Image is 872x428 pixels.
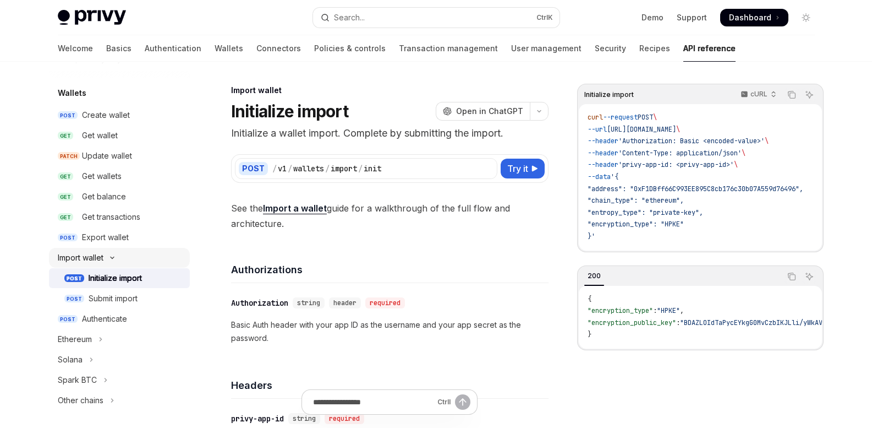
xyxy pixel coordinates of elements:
div: Import wallet [58,251,103,264]
button: Send message [455,394,470,410]
div: Create wallet [82,109,130,122]
a: GETGet wallets [49,166,190,186]
div: Spark BTC [58,373,97,387]
h4: Headers [231,378,549,393]
a: Connectors [256,35,301,62]
span: POST [58,234,78,242]
a: Dashboard [720,9,788,26]
a: GETGet wallet [49,126,190,145]
span: Try it [507,162,528,175]
a: Import a wallet [263,203,327,214]
div: Get wallets [82,170,122,183]
div: / [325,163,330,174]
a: Welcome [58,35,93,62]
span: GET [58,172,73,181]
div: / [272,163,277,174]
span: curl [588,113,603,122]
button: Toggle Import wallet section [49,248,190,268]
div: Get wallet [82,129,118,142]
span: } [588,330,591,339]
span: "encryption_type" [588,306,653,315]
span: --request [603,113,638,122]
span: \ [653,113,657,122]
a: API reference [683,35,736,62]
button: Copy the contents from the code block [785,269,799,284]
a: Demo [641,12,663,23]
button: Open search [313,8,560,28]
p: Basic Auth header with your app ID as the username and your app secret as the password. [231,318,549,345]
span: "encryption_type": "HPKE" [588,220,684,229]
span: "chain_type": "ethereum", [588,196,684,205]
button: Try it [501,159,545,178]
div: Get transactions [82,210,140,224]
div: Import wallet [231,85,549,96]
input: Ask a question... [313,390,433,414]
button: Toggle Other chains section [49,391,190,410]
a: POSTInitialize import [49,268,190,288]
span: 'privy-app-id: <privy-app-id>' [618,160,734,169]
div: Update wallet [82,149,132,162]
span: "entropy_type": "private-key", [588,208,703,217]
div: import [331,163,357,174]
div: wallets [293,163,324,174]
span: string [297,299,320,307]
a: POSTCreate wallet [49,105,190,125]
button: Copy the contents from the code block [785,88,799,102]
div: Submit import [89,292,138,305]
span: PATCH [58,152,80,160]
span: 'Authorization: Basic <encoded-value>' [618,137,765,145]
button: cURL [734,85,781,104]
span: POST [58,111,78,120]
span: POST [64,274,84,283]
span: --header [588,149,618,158]
a: POSTSubmit import [49,289,190,308]
button: Open in ChatGPT [436,102,530,121]
a: PATCHUpdate wallet [49,146,190,166]
span: \ [734,160,738,169]
button: Toggle Ethereum section [49,329,190,349]
a: Transaction management [399,35,498,62]
span: { [588,295,591,304]
span: GET [58,193,73,201]
div: / [358,163,363,174]
span: POST [64,295,84,303]
span: Initialize import [584,90,634,99]
p: Initialize a wallet import. Complete by submitting the import. [231,126,549,141]
a: GETGet balance [49,187,190,207]
div: Export wallet [82,231,129,244]
div: Authenticate [82,312,127,326]
a: Wallets [215,35,243,62]
button: Toggle dark mode [797,9,815,26]
div: Solana [58,353,83,366]
span: [URL][DOMAIN_NAME] [607,125,676,134]
a: POSTExport wallet [49,227,190,247]
div: POST [239,162,268,175]
h4: Authorizations [231,262,549,277]
div: 200 [584,269,604,283]
div: Ethereum [58,333,92,346]
span: '{ [611,172,618,181]
span: \ [742,149,745,158]
span: "HPKE" [657,306,680,315]
button: Ask AI [802,269,816,284]
h1: Initialize import [231,101,348,121]
div: Get balance [82,190,126,203]
span: GET [58,213,73,221]
div: required [365,297,405,308]
span: \ [676,125,680,134]
span: Ctrl K [536,13,553,22]
a: GETGet transactions [49,207,190,227]
span: : [676,318,680,327]
span: , [680,306,684,315]
button: Toggle Spark BTC section [49,370,190,390]
p: cURL [750,90,767,99]
span: --header [588,137,618,145]
img: light logo [58,10,126,25]
span: --header [588,160,618,169]
a: Authentication [145,35,201,62]
span: : [653,306,657,315]
button: Toggle Solana section [49,350,190,370]
span: \ [765,137,769,145]
span: See the guide for a walkthrough of the full flow and architecture. [231,201,549,231]
span: GET [58,132,73,140]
